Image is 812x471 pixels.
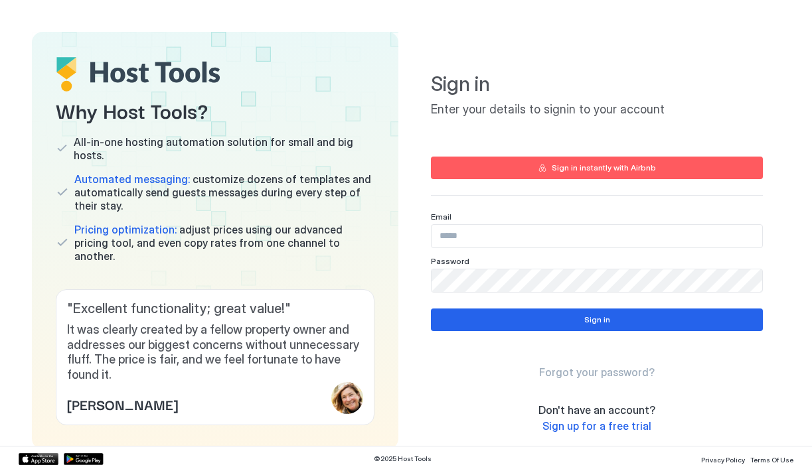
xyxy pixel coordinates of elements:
[750,452,793,466] a: Terms Of Use
[552,162,656,174] div: Sign in instantly with Airbnb
[431,308,763,331] button: Sign in
[67,301,363,317] span: " Excellent functionality; great value! "
[539,366,655,379] a: Forgot your password?
[331,382,363,414] div: profile
[64,453,104,465] a: Google Play Store
[750,456,793,464] span: Terms Of Use
[538,403,655,417] span: Don't have an account?
[701,452,745,466] a: Privacy Policy
[584,314,610,326] div: Sign in
[432,225,762,247] input: Input Field
[67,322,363,382] span: It was clearly created by a fellow property owner and addresses our biggest concerns without unne...
[74,172,190,186] span: Automated messaging:
[431,102,763,117] span: Enter your details to signin to your account
[539,366,655,379] span: Forgot your password?
[56,95,374,125] span: Why Host Tools?
[431,256,469,266] span: Password
[74,223,374,263] span: adjust prices using our advanced pricing tool, and even copy rates from one channel to another.
[431,157,763,179] button: Sign in instantly with Airbnb
[67,394,178,414] span: [PERSON_NAME]
[74,135,374,162] span: All-in-one hosting automation solution for small and big hosts.
[431,212,451,222] span: Email
[19,453,58,465] a: App Store
[542,419,651,433] a: Sign up for a free trial
[432,269,762,292] input: Input Field
[74,223,177,236] span: Pricing optimization:
[74,172,374,212] span: customize dozens of templates and automatically send guests messages during every step of their s...
[701,456,745,464] span: Privacy Policy
[431,72,763,97] span: Sign in
[374,454,432,463] span: © 2025 Host Tools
